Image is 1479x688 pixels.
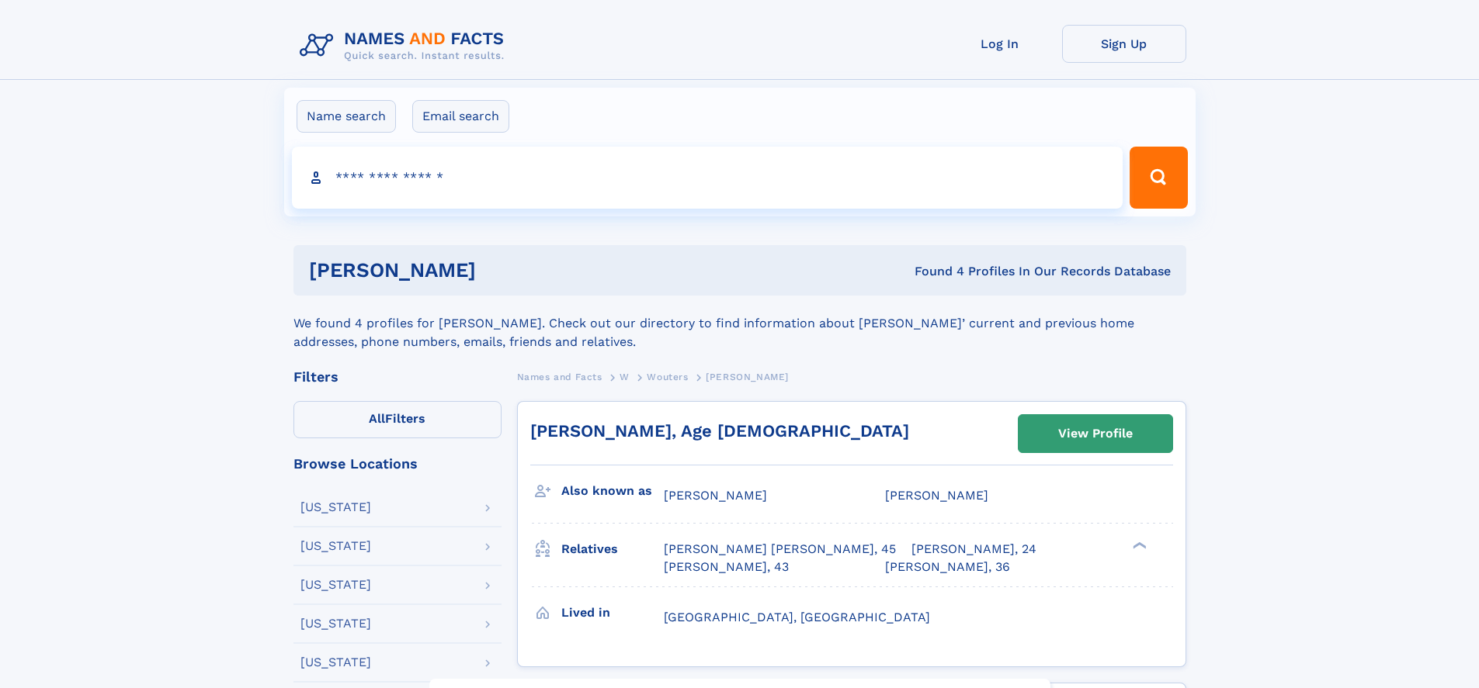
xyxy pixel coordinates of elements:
[885,558,1010,576] a: [PERSON_NAME], 36
[300,579,371,591] div: [US_STATE]
[300,617,371,630] div: [US_STATE]
[293,401,502,438] label: Filters
[530,421,909,441] a: [PERSON_NAME], Age [DEMOGRAPHIC_DATA]
[620,372,630,382] span: W
[300,501,371,513] div: [US_STATE]
[297,100,396,133] label: Name search
[1058,416,1133,451] div: View Profile
[561,600,664,626] h3: Lived in
[292,147,1123,209] input: search input
[300,540,371,552] div: [US_STATE]
[911,541,1036,558] a: [PERSON_NAME], 24
[695,263,1171,280] div: Found 4 Profiles In Our Records Database
[620,367,630,386] a: W
[664,488,767,503] span: [PERSON_NAME]
[647,367,688,386] a: Wouters
[293,25,517,67] img: Logo Names and Facts
[1062,25,1186,63] a: Sign Up
[647,372,688,382] span: Wouters
[1130,147,1187,209] button: Search Button
[664,558,789,576] a: [PERSON_NAME], 43
[664,610,930,624] span: [GEOGRAPHIC_DATA], [GEOGRAPHIC_DATA]
[309,261,696,280] h1: [PERSON_NAME]
[938,25,1062,63] a: Log In
[300,656,371,669] div: [US_STATE]
[369,411,385,426] span: All
[1129,541,1147,551] div: ❯
[517,367,602,386] a: Names and Facts
[561,478,664,504] h3: Also known as
[293,370,502,384] div: Filters
[885,488,988,503] span: [PERSON_NAME]
[412,100,509,133] label: Email search
[706,372,789,382] span: [PERSON_NAME]
[293,457,502,471] div: Browse Locations
[561,536,664,562] h3: Relatives
[293,296,1186,351] div: We found 4 profiles for [PERSON_NAME]. Check out our directory to find information about [PERSON_...
[1019,415,1172,452] a: View Profile
[664,541,896,558] a: [PERSON_NAME] [PERSON_NAME], 45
